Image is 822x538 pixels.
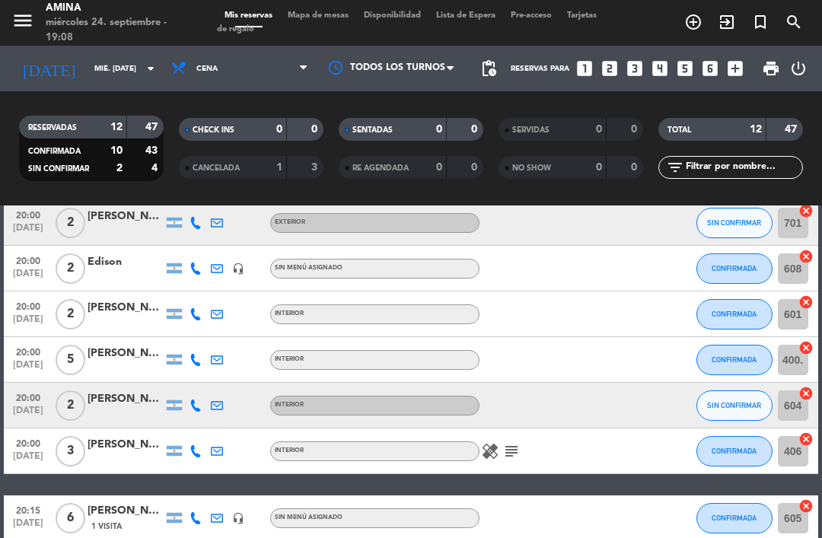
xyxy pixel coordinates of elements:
[232,263,244,275] i: headset_mic
[471,162,480,173] strong: 0
[193,164,240,172] span: CANCELADA
[110,122,123,132] strong: 12
[9,269,47,286] span: [DATE]
[785,124,800,135] strong: 47
[9,297,47,314] span: 20:00
[798,249,814,264] i: cancel
[429,11,503,20] span: Lista de Espera
[707,218,761,227] span: SIN CONFIRMAR
[696,299,773,329] button: CONFIRMADA
[232,512,244,524] i: headset_mic
[503,11,559,20] span: Pre-acceso
[625,59,645,78] i: looks_3
[710,9,744,35] span: WALK IN
[712,310,757,318] span: CONFIRMADA
[798,431,814,447] i: cancel
[110,145,123,156] strong: 10
[9,223,47,240] span: [DATE]
[311,162,320,173] strong: 3
[145,122,161,132] strong: 47
[502,442,521,460] i: subject
[275,265,342,271] span: Sin menú asignado
[667,126,691,134] span: TOTAL
[276,162,282,173] strong: 1
[798,340,814,355] i: cancel
[436,124,442,135] strong: 0
[798,294,814,310] i: cancel
[28,124,77,132] span: RESERVADAS
[718,13,736,31] i: exit_to_app
[798,203,814,218] i: cancel
[88,345,164,362] div: [PERSON_NAME]
[9,501,47,518] span: 20:15
[9,388,47,406] span: 20:00
[46,15,194,45] div: miércoles 24. septiembre - 19:08
[596,162,602,173] strong: 0
[696,503,773,533] button: CONFIRMADA
[575,59,594,78] i: looks_one
[9,406,47,423] span: [DATE]
[511,65,569,73] span: Reservas para
[280,11,356,20] span: Mapa de mesas
[142,59,160,78] i: arrow_drop_down
[28,148,81,155] span: CONFIRMADA
[744,9,777,35] span: Reserva especial
[700,59,720,78] i: looks_6
[596,124,602,135] strong: 0
[512,164,551,172] span: NO SHOW
[352,126,393,134] span: SENTADAS
[11,9,34,37] button: menu
[11,53,87,84] i: [DATE]
[28,165,89,173] span: SIN CONFIRMAR
[217,11,280,20] span: Mis reservas
[275,310,304,317] span: INTERIOR
[9,451,47,469] span: [DATE]
[725,59,745,78] i: add_box
[707,401,761,409] span: SIN CONFIRMAR
[56,253,85,284] span: 2
[275,402,304,408] span: INTERIOR
[88,390,164,408] div: [PERSON_NAME]
[786,46,811,91] div: LOG OUT
[712,355,757,364] span: CONFIRMADA
[311,124,320,135] strong: 0
[750,124,762,135] strong: 12
[88,253,164,271] div: Edison
[675,59,695,78] i: looks_5
[600,59,620,78] i: looks_two
[696,390,773,421] button: SIN CONFIRMAR
[56,390,85,421] span: 2
[9,314,47,332] span: [DATE]
[56,299,85,329] span: 2
[631,162,640,173] strong: 0
[712,447,757,455] span: CONFIRMADA
[9,434,47,451] span: 20:00
[696,345,773,375] button: CONFIRMADA
[631,124,640,135] strong: 0
[712,514,757,522] span: CONFIRMADA
[666,158,684,177] i: filter_list
[275,514,342,520] span: Sin menú asignado
[9,251,47,269] span: 20:00
[276,124,282,135] strong: 0
[46,1,194,16] div: Amina
[56,436,85,466] span: 3
[785,13,803,31] i: search
[56,503,85,533] span: 6
[436,162,442,173] strong: 0
[275,219,305,225] span: EXTERIOR
[88,436,164,454] div: [PERSON_NAME]
[91,520,122,533] span: 1 Visita
[9,360,47,377] span: [DATE]
[145,145,161,156] strong: 43
[696,436,773,466] button: CONFIRMADA
[650,59,670,78] i: looks_4
[352,164,409,172] span: RE AGENDADA
[275,447,304,454] span: INTERIOR
[88,208,164,225] div: [PERSON_NAME]
[116,163,123,173] strong: 2
[11,9,34,32] i: menu
[9,342,47,360] span: 20:00
[56,345,85,375] span: 5
[777,9,811,35] span: BUSCAR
